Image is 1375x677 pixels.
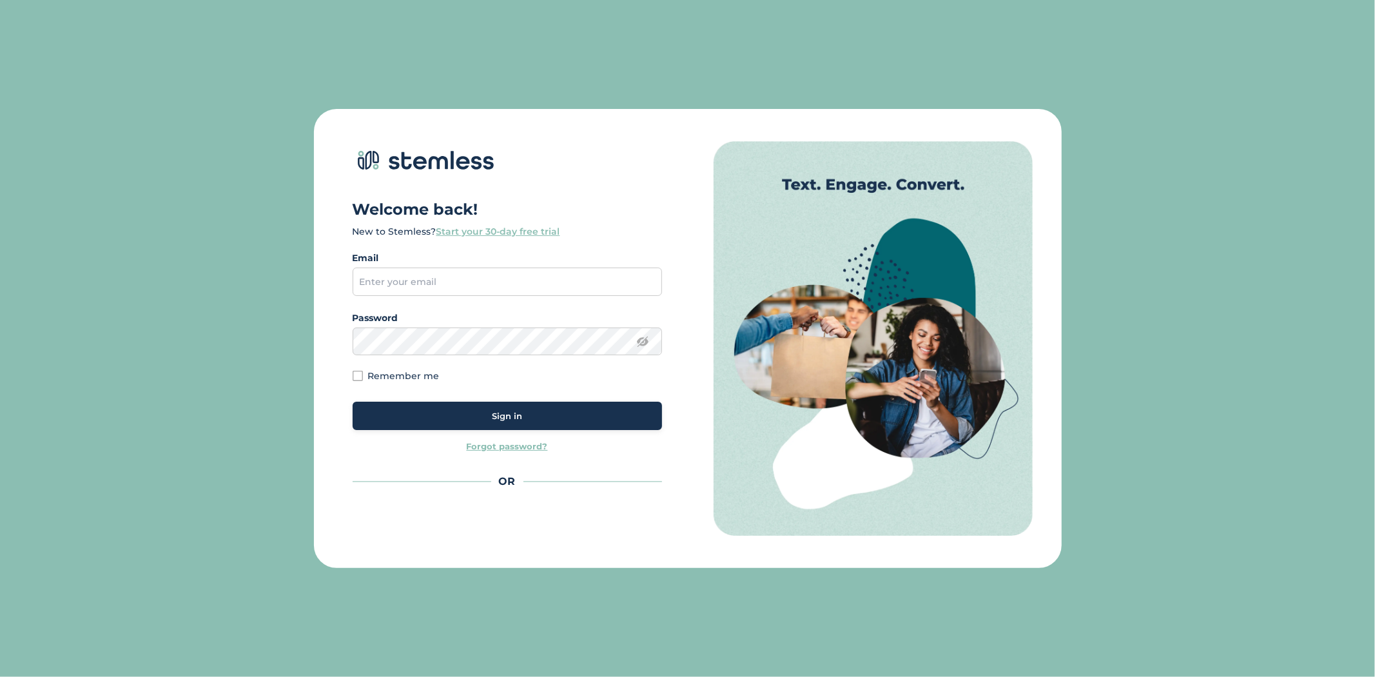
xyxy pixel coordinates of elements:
h1: Welcome back! [353,199,662,220]
button: Sign in [353,402,662,430]
a: Forgot password? [467,440,548,453]
span: Sign in [492,410,522,423]
label: Email [353,251,662,265]
img: Auth image [714,141,1033,536]
img: icon-eye-line-7bc03c5c.svg [636,335,649,348]
iframe: Sign in with Google Button [377,509,648,537]
img: logo-dark-0685b13c.svg [353,141,494,180]
div: OR [353,474,662,489]
label: Password [353,311,662,325]
label: New to Stemless? [353,226,560,237]
a: Start your 30-day free trial [436,226,560,237]
label: Remember me [368,371,440,380]
input: Enter your email [353,268,662,296]
iframe: Chat Widget [1311,615,1375,677]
